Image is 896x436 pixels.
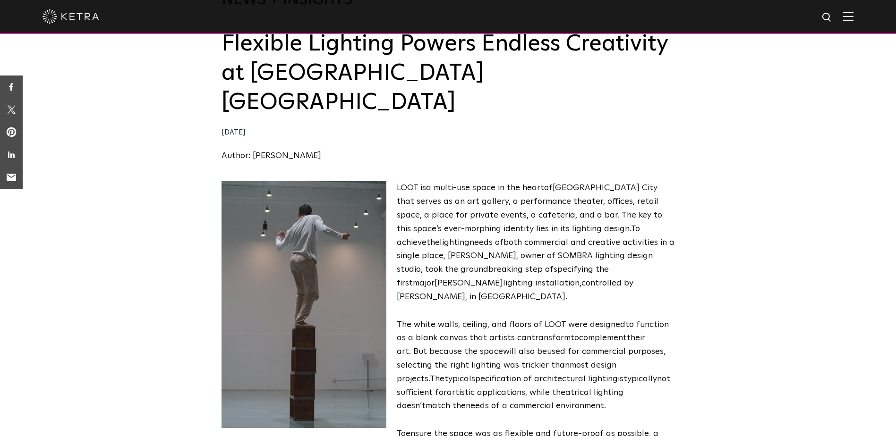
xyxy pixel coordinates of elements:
span: pical [452,375,471,383]
img: Paulo García-2 [222,181,386,428]
span: s of a commercial environment [485,402,604,410]
span: need [466,402,485,410]
span: L [397,184,401,192]
span: will also be [503,347,547,356]
span: transform [531,334,571,342]
span: a multi-use space [426,184,495,192]
span: , [PERSON_NAME], owner of SOMBRA lighting design studio, took the groundbreaking step of [397,252,653,274]
span: But because the space [413,347,503,356]
a: Author: [PERSON_NAME] [222,151,321,160]
h2: Flexible Lighting Powers Endless Creativity at [GEOGRAPHIC_DATA] [GEOGRAPHIC_DATA] [222,29,675,117]
span: OOT is [401,184,426,192]
span: specifying [554,265,593,274]
span: not sufficient for [397,375,670,397]
span: in [GEOGRAPHIC_DATA] [469,293,565,301]
span: To achieve [397,225,640,247]
img: ketra-logo-2019-white [43,9,99,24]
span: [GEOGRAPHIC_DATA] [553,184,640,192]
span: lighting [440,238,469,247]
span: is [618,375,623,383]
span: The white walls, ceiling, and floors of LOOT were designed [397,320,625,329]
span: needs of [469,238,503,247]
span: complement [579,334,627,342]
span: match the [426,402,466,410]
span: . [565,293,567,301]
span: used for commercial purposes, selecting the right lighting was trickier than [397,347,666,369]
span: of a [523,375,539,383]
span: specification [471,375,521,383]
span: artistic applications, while theatrical lighting doe [397,388,623,411]
span: sn’t [411,402,426,410]
div: [DATE] [222,126,675,140]
img: search icon [821,12,833,24]
span: The [430,375,444,383]
span: to [571,334,579,342]
span: most design projects. [397,361,616,383]
span: [PERSON_NAME] [435,279,503,287]
span: major [413,279,435,287]
span: rchitectural lighting [539,375,618,383]
span: in the hear [498,184,540,192]
span: t [540,184,544,192]
span: typically [623,375,657,383]
span: ty [444,375,452,383]
img: Hamburger%20Nav.svg [843,12,853,21]
span: lighting installation [503,279,580,287]
span: ity that serves as an art gallery, a performance theater, offices, retail space, a place for priv... [397,184,662,233]
span: the [427,238,440,247]
span: controlled by [PERSON_NAME] [397,279,633,301]
span: , [580,279,581,287]
span: the first [397,265,609,287]
span: . [604,402,606,410]
span: both commercial and creative activities in a single place [397,238,674,260]
span: , [465,293,467,301]
span: of [544,184,553,192]
span: C [642,184,648,192]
